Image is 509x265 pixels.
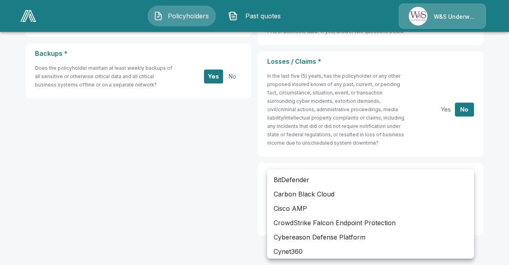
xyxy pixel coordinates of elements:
li: Cybereason Defense Platform [267,230,474,244]
li: Carbon Black Cloud [267,187,474,201]
li: CrowdStrike Falcon Endpoint Protection [267,216,474,230]
li: Cynet360 [267,244,474,259]
li: BitDefender [267,173,474,187]
li: Cisco AMP [267,201,474,216]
